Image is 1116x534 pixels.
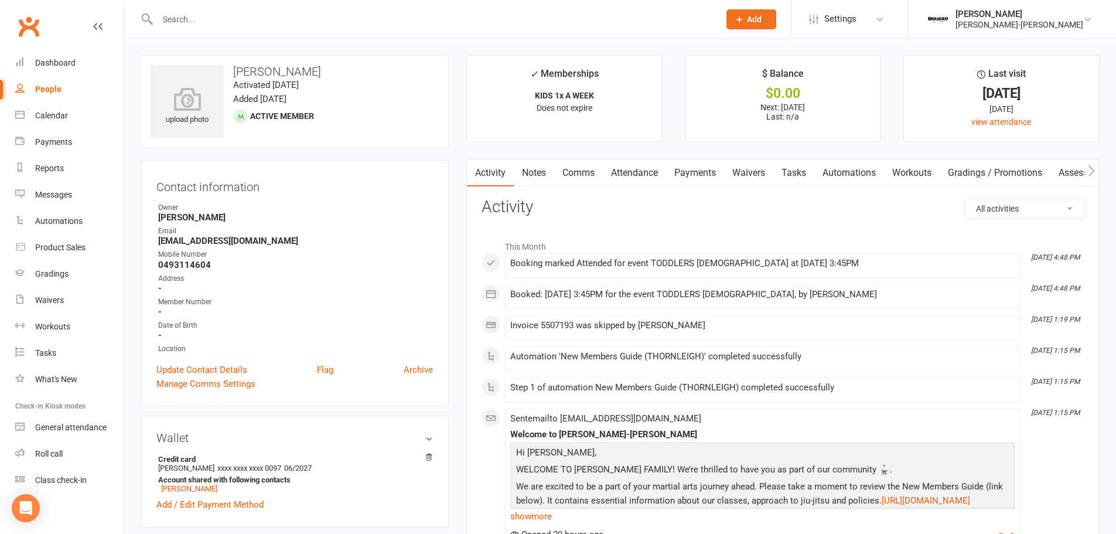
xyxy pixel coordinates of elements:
[158,307,433,317] strong: -
[158,226,433,237] div: Email
[35,164,64,173] div: Reports
[158,236,433,246] strong: [EMAIL_ADDRESS][DOMAIN_NAME]
[535,91,594,100] strong: KIDS 1x A WEEK
[156,377,255,391] a: Manage Comms Settings
[510,290,1015,300] div: Booked: [DATE] 3:45PM for the event TODDLERS [DEMOGRAPHIC_DATA], by [PERSON_NAME]
[156,498,264,512] a: Add / Edit Payment Method
[158,212,433,223] strong: [PERSON_NAME]
[1031,315,1080,324] i: [DATE] 1:19 PM
[35,348,56,358] div: Tasks
[35,84,62,94] div: People
[15,155,124,182] a: Reports
[513,479,1012,511] p: We are excited to be a part of your martial arts journey ahead. Please take a moment to review th...
[35,137,72,147] div: Payments
[35,449,63,458] div: Roll call
[762,66,804,87] div: $ Balance
[824,6,856,32] span: Settings
[724,159,773,186] a: Waivers
[156,176,433,193] h3: Contact information
[15,441,124,467] a: Roll call
[510,383,1015,393] div: Step 1 of automation New Members Guide (THORNLEIGH) completed successfully
[35,269,69,278] div: Gradings
[15,261,124,287] a: Gradings
[726,9,776,29] button: Add
[15,103,124,129] a: Calendar
[14,12,43,41] a: Clubworx
[15,129,124,155] a: Payments
[1031,377,1080,386] i: [DATE] 1:15 PM
[955,9,1083,19] div: [PERSON_NAME]
[510,508,1015,525] a: show more
[35,322,70,331] div: Workouts
[12,494,40,522] div: Open Intercom Messenger
[233,80,299,90] time: Activated [DATE]
[284,464,312,472] span: 06/2027
[940,159,1050,186] a: Gradings / Promotions
[158,202,433,213] div: Owner
[35,375,77,384] div: What's New
[154,11,711,28] input: Search...
[15,234,124,261] a: Product Sales
[15,208,124,234] a: Automations
[158,330,433,341] strong: -
[156,431,433,444] h3: Wallet
[1031,409,1080,417] i: [DATE] 1:15 PM
[158,260,433,270] strong: 0493114604
[250,111,314,121] span: Active member
[696,87,870,100] div: $0.00
[914,103,1088,115] div: [DATE]
[696,103,870,121] p: Next: [DATE] Last: n/a
[530,69,538,80] i: ✓
[15,414,124,441] a: General attendance kiosk mode
[35,475,87,485] div: Class check-in
[1031,284,1080,292] i: [DATE] 4:48 PM
[482,234,1084,253] li: This Month
[747,15,762,24] span: Add
[510,430,1015,440] div: Welcome to [PERSON_NAME]-[PERSON_NAME]
[15,340,124,366] a: Tasks
[156,363,247,377] a: Update Contact Details
[537,103,592,113] span: Does not expire
[15,467,124,494] a: Class kiosk mode
[151,87,224,126] div: upload photo
[15,287,124,314] a: Waivers
[158,249,433,260] div: Mobile Number
[513,462,1012,479] p: WELCOME TO [PERSON_NAME] FAMILY! We’re thrilled to have you as part of our community 🥋.
[158,283,433,294] strong: -
[814,159,884,186] a: Automations
[156,453,433,495] li: [PERSON_NAME]
[467,159,514,186] a: Activity
[554,159,603,186] a: Comms
[161,484,217,493] a: [PERSON_NAME]
[217,464,281,472] span: xxxx xxxx xxxx 0097
[773,159,814,186] a: Tasks
[35,216,83,226] div: Automations
[158,297,433,308] div: Member Number
[510,352,1015,362] div: Automation 'New Members Guide (THORNLEIGH)' completed successfully
[15,366,124,393] a: What's New
[35,58,76,67] div: Dashboard
[482,198,1084,216] h3: Activity
[151,65,439,78] h3: [PERSON_NAME]
[35,295,64,305] div: Waivers
[35,111,68,120] div: Calendar
[977,66,1026,87] div: Last visit
[1031,346,1080,355] i: [DATE] 1:15 PM
[158,320,433,331] div: Date of Birth
[158,475,427,484] strong: Account shared with following contacts
[510,321,1015,331] div: Invoice 5507193 was skipped by [PERSON_NAME]
[317,363,333,377] a: Flag
[603,159,666,186] a: Attendance
[884,159,940,186] a: Workouts
[513,445,1012,462] p: Hi [PERSON_NAME],
[926,8,950,31] img: thumb_image1722295729.png
[158,343,433,355] div: Location
[35,243,86,252] div: Product Sales
[233,94,286,104] time: Added [DATE]
[510,259,1015,268] div: Booking marked Attended for event TODDLERS [DEMOGRAPHIC_DATA] at [DATE] 3:45PM
[15,50,124,76] a: Dashboard
[971,117,1031,127] a: view attendance
[955,19,1083,30] div: [PERSON_NAME]-[PERSON_NAME]
[666,159,724,186] a: Payments
[35,423,107,432] div: General attendance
